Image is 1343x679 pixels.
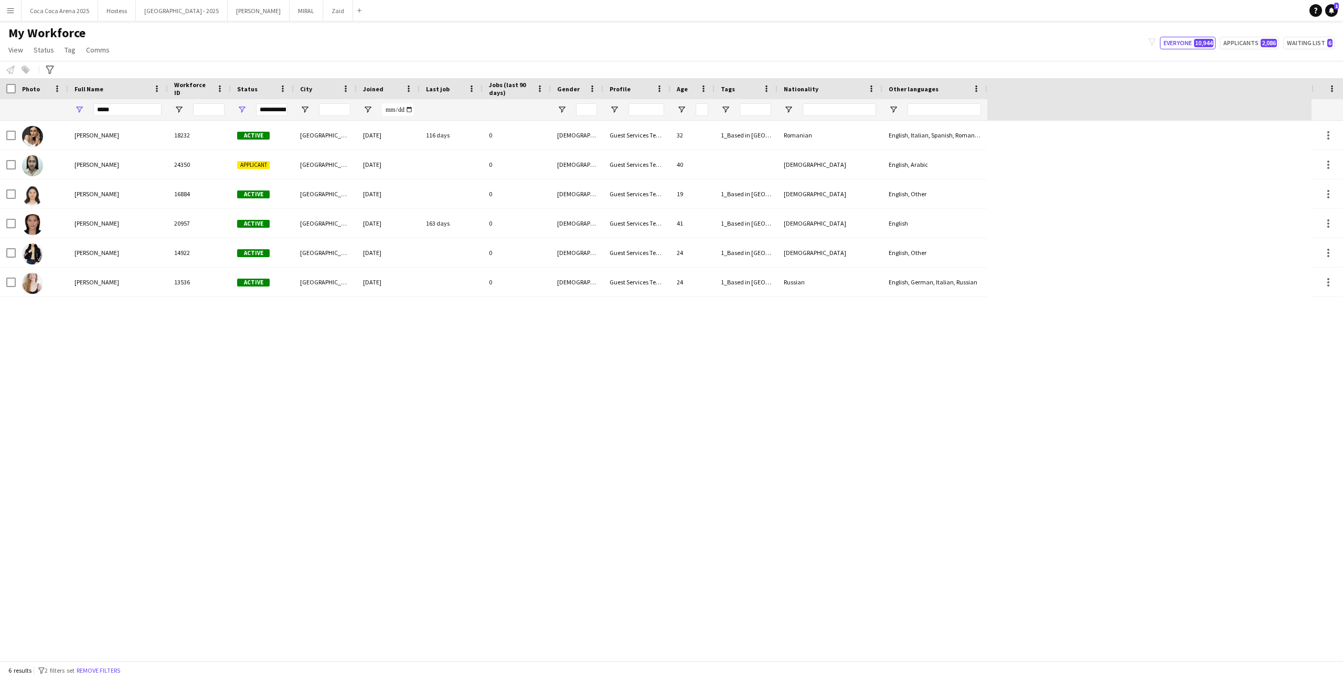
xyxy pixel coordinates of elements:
[777,179,882,208] div: [DEMOGRAPHIC_DATA]
[1325,4,1338,17] a: 1
[1283,37,1335,49] button: Waiting list6
[1261,39,1277,47] span: 2,086
[1220,37,1279,49] button: Applicants2,086
[237,161,270,169] span: Applicant
[777,238,882,267] div: [DEMOGRAPHIC_DATA]
[294,179,357,208] div: [GEOGRAPHIC_DATA]
[740,103,771,116] input: Tags Filter Input
[237,279,270,287] span: Active
[294,209,357,238] div: [GEOGRAPHIC_DATA]
[74,249,119,257] span: [PERSON_NAME]
[294,150,357,179] div: [GEOGRAPHIC_DATA]
[74,161,119,168] span: [PERSON_NAME]
[29,43,58,57] a: Status
[22,273,43,294] img: Elizaveta Krioni
[1334,3,1339,9] span: 1
[483,238,551,267] div: 0
[670,268,715,296] div: 24
[1327,39,1333,47] span: 6
[882,150,987,179] div: English, Arabic
[882,209,987,238] div: English
[74,219,119,227] span: [PERSON_NAME]
[882,179,987,208] div: English, Other
[882,268,987,296] div: English, German, Italian, Russian
[193,103,225,116] input: Workforce ID Filter Input
[86,45,110,55] span: Comms
[603,179,670,208] div: Guest Services Team
[357,121,420,150] div: [DATE]
[237,105,247,114] button: Open Filter Menu
[237,220,270,228] span: Active
[784,105,793,114] button: Open Filter Menu
[74,190,119,198] span: [PERSON_NAME]
[1160,37,1216,49] button: Everyone10,944
[382,103,413,116] input: Joined Filter Input
[721,85,735,93] span: Tags
[82,43,114,57] a: Comms
[237,85,258,93] span: Status
[784,85,818,93] span: Nationality
[483,268,551,296] div: 0
[777,150,882,179] div: [DEMOGRAPHIC_DATA]
[168,209,231,238] div: 20957
[300,85,312,93] span: City
[603,121,670,150] div: Guest Services Team
[603,150,670,179] div: Guest Services Team
[22,155,43,176] img: Elizabeth Das
[677,85,688,93] span: Age
[98,1,136,21] button: Hostess
[670,121,715,150] div: 32
[628,103,664,116] input: Profile Filter Input
[168,121,231,150] div: 18232
[557,105,567,114] button: Open Filter Menu
[882,121,987,150] div: English, Italian, Spanish, Romanian
[551,268,603,296] div: [DEMOGRAPHIC_DATA]
[483,121,551,150] div: 0
[22,214,43,235] img: Elizabeth Ramos
[237,190,270,198] span: Active
[45,666,74,674] span: 2 filters set
[576,103,597,116] input: Gender Filter Input
[721,105,730,114] button: Open Filter Menu
[44,63,56,76] app-action-btn: Advanced filters
[777,209,882,238] div: [DEMOGRAPHIC_DATA]
[65,45,76,55] span: Tag
[60,43,80,57] a: Tag
[610,105,619,114] button: Open Filter Menu
[551,238,603,267] div: [DEMOGRAPHIC_DATA]
[74,278,119,286] span: [PERSON_NAME]
[168,179,231,208] div: 16884
[715,121,777,150] div: 1_Based in [GEOGRAPHIC_DATA]/[GEOGRAPHIC_DATA]/Ajman, 2_English Level = 2/3 Good , Mubadala - Sen...
[363,105,372,114] button: Open Filter Menu
[489,81,532,97] span: Jobs (last 90 days)
[670,179,715,208] div: 19
[603,238,670,267] div: Guest Services Team
[551,209,603,238] div: [DEMOGRAPHIC_DATA]
[357,179,420,208] div: [DATE]
[74,85,103,93] span: Full Name
[22,1,98,21] button: Coca Coca Arena 2025
[357,268,420,296] div: [DATE]
[300,105,310,114] button: Open Filter Menu
[670,238,715,267] div: 24
[777,268,882,296] div: Russian
[136,1,228,21] button: [GEOGRAPHIC_DATA] - 2025
[551,121,603,150] div: [DEMOGRAPHIC_DATA]
[34,45,54,55] span: Status
[22,243,43,264] img: Elizah Mendoza
[4,43,27,57] a: View
[93,103,162,116] input: Full Name Filter Input
[323,1,353,21] button: Zaid
[1194,39,1213,47] span: 10,944
[74,665,122,676] button: Remove filters
[777,121,882,150] div: Romanian
[420,121,483,150] div: 116 days
[294,268,357,296] div: [GEOGRAPHIC_DATA]
[74,105,84,114] button: Open Filter Menu
[715,209,777,238] div: 1_Based in [GEOGRAPHIC_DATA], 2_English Level = 2/3 Good
[696,103,708,116] input: Age Filter Input
[294,121,357,150] div: [GEOGRAPHIC_DATA]
[357,150,420,179] div: [DATE]
[610,85,631,93] span: Profile
[483,150,551,179] div: 0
